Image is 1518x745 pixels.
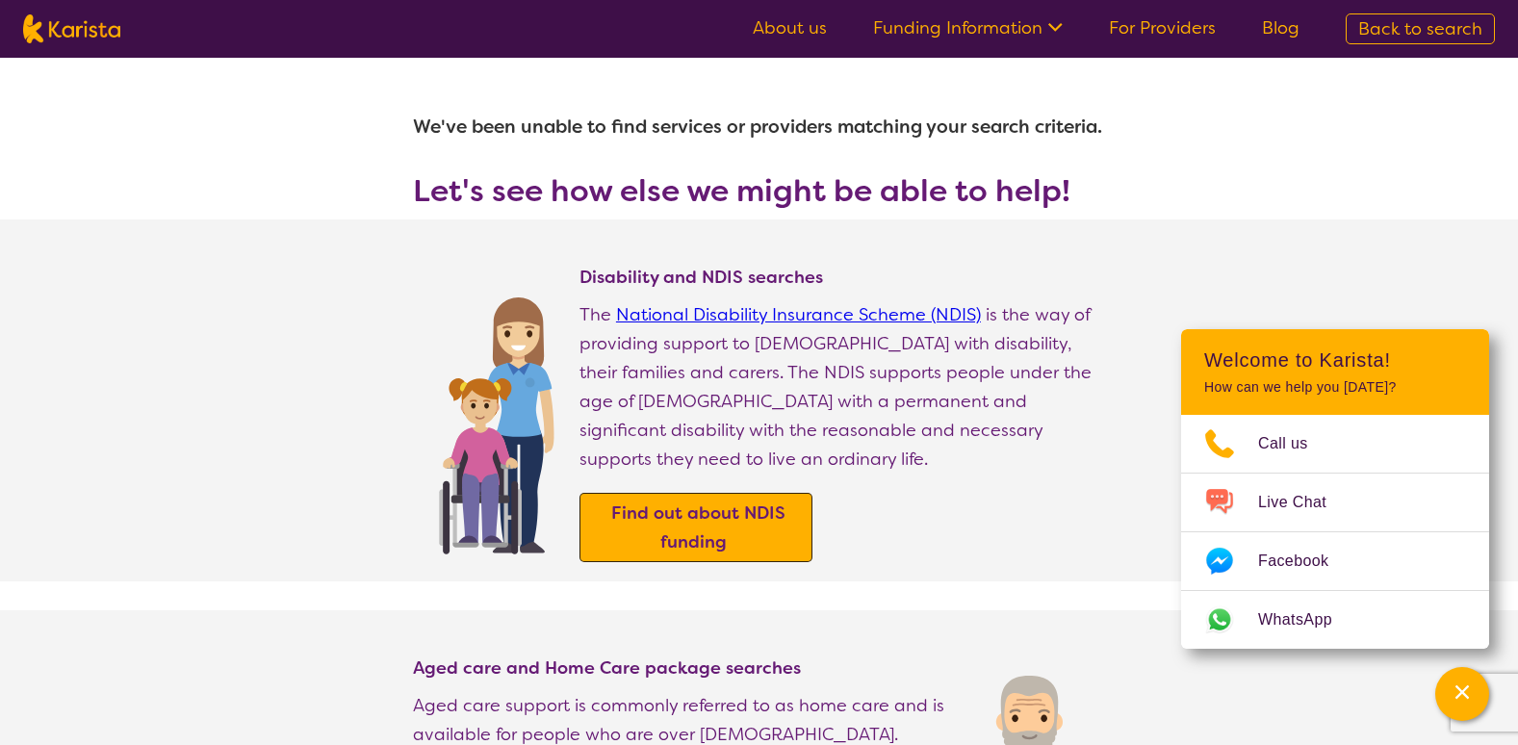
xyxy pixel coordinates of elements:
[579,266,1106,289] h4: Disability and NDIS searches
[1346,13,1495,44] a: Back to search
[1258,547,1351,576] span: Facebook
[585,499,807,556] a: Find out about NDIS funding
[413,656,953,680] h4: Aged care and Home Care package searches
[611,501,785,553] b: Find out about NDIS funding
[1204,348,1466,372] h2: Welcome to Karista!
[616,303,981,326] a: National Disability Insurance Scheme (NDIS)
[1109,16,1216,39] a: For Providers
[579,300,1106,474] p: The is the way of providing support to [DEMOGRAPHIC_DATA] with disability, their families and car...
[23,14,120,43] img: Karista logo
[1258,488,1350,517] span: Live Chat
[1435,667,1489,721] button: Channel Menu
[1258,605,1355,634] span: WhatsApp
[432,285,560,554] img: Find NDIS and Disability services and providers
[413,173,1106,208] h3: Let's see how else we might be able to help!
[1181,329,1489,649] div: Channel Menu
[1358,17,1482,40] span: Back to search
[873,16,1063,39] a: Funding Information
[1181,415,1489,649] ul: Choose channel
[753,16,827,39] a: About us
[1181,591,1489,649] a: Web link opens in a new tab.
[1204,379,1466,396] p: How can we help you [DATE]?
[413,104,1106,150] h1: We've been unable to find services or providers matching your search criteria.
[1262,16,1299,39] a: Blog
[1258,429,1331,458] span: Call us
